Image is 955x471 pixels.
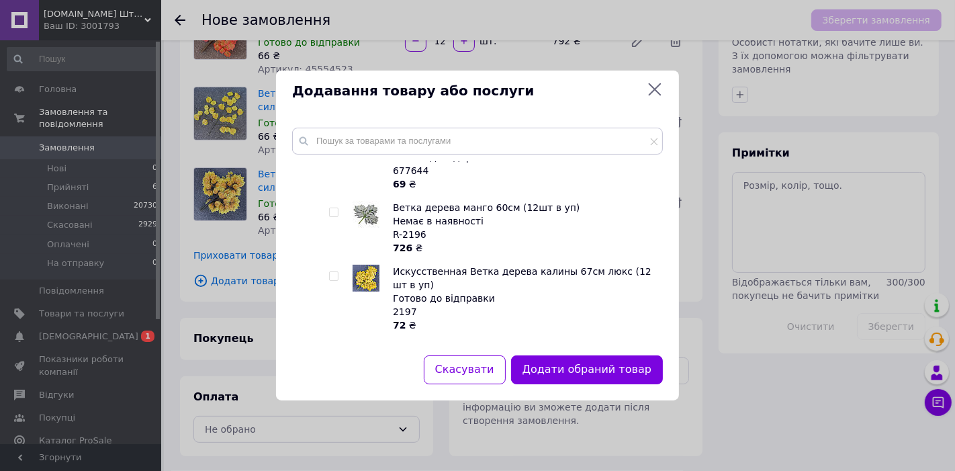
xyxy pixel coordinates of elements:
span: 677644 [393,165,428,176]
div: ₴ [393,177,655,191]
span: Ветка дерева манго 60см (12шт в уп) [393,202,580,213]
b: 69 [393,179,406,189]
b: 726 [393,243,412,253]
div: Готово до відправки [393,292,655,305]
div: ₴ [393,318,655,332]
span: 2197 [393,306,417,317]
img: Искусственная Ветка дерева калины 67см люкс (12 шт в уп) [353,265,379,292]
b: 72 [393,320,406,331]
span: R-2196 [393,229,426,240]
button: Додати обраний товар [511,355,663,384]
input: Пошук за товарами та послугами [292,128,663,155]
div: Немає в наявності [393,214,655,228]
button: Скасувати [424,355,506,384]
span: Додавання товару або послуги [292,81,641,101]
img: Ветка дерева манго 60см (12шт в уп) [353,201,379,228]
div: ₴ [393,241,655,255]
span: Искусственная Ветка дерева калины 67см люкс (12 шт в уп) [393,266,651,290]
